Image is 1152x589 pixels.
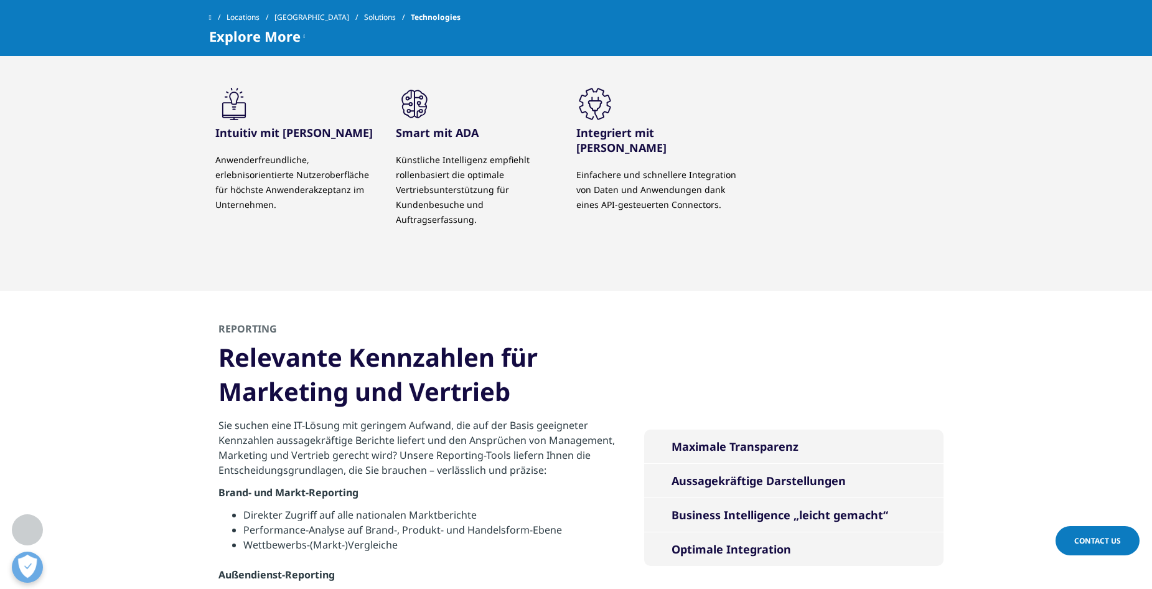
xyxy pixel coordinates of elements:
li: Direkter Zugriff auf alle nationalen Marktberichte [243,507,616,522]
h3: Intuitiv mit [PERSON_NAME] [215,125,377,140]
h3: Integriert mit [PERSON_NAME] [576,125,738,155]
h3: Relevante Kennzahlen für Marketing und Vertrieb [218,340,616,418]
div: Business Intelligence „leicht gemacht“ [672,507,888,522]
a: Solutions [364,6,411,29]
li: Performance-Analyse auf Brand-, Produkt- und Handelsform-Ebene [243,522,616,537]
button: Optimale Integration [644,532,944,566]
span: Technologies [411,6,461,29]
li: Wettbewerbs-(Markt-)Vergleiche [243,537,616,552]
h2: Reporting [218,322,277,340]
a: Contact Us [1056,526,1140,555]
span: Contact Us [1074,535,1121,546]
div: Einfachere und schnellere Integration von Daten und Anwendungen dank eines API-gesteuerten Connec... [576,167,738,212]
p: Sie suchen eine IT-Lösung mit geringem Aufwand, die auf der Basis geeigneter Kennzahlen aussagekr... [218,418,616,485]
a: Locations [227,6,274,29]
strong: Außendienst-Reporting [218,568,335,582]
strong: Brand- und Markt-Reporting [218,486,358,499]
div: Optimale Integration [672,542,791,557]
div: Anwenderfreundliche, erlebnisorientierte Nutzeroberfläche für höchste Anwenderakzeptanz im Untern... [215,153,377,212]
button: Präferenzen öffnen [12,552,43,583]
button: Aussagekräftige Darstellungen [644,464,944,497]
a: [GEOGRAPHIC_DATA] [274,6,364,29]
div: Künstliche Intelligenz empfiehlt rollenbasiert die optimale Vertriebsunterstützung für Kundenbesu... [396,153,558,227]
span: Explore More [209,29,301,44]
h3: Smart mit ADA [396,125,558,140]
button: Maximale Transparenz [644,430,944,463]
div: Aussagekräftige Darstellungen [672,473,846,488]
div: Maximale Transparenz [672,439,798,454]
button: Business Intelligence „leicht gemacht“ [644,498,944,532]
